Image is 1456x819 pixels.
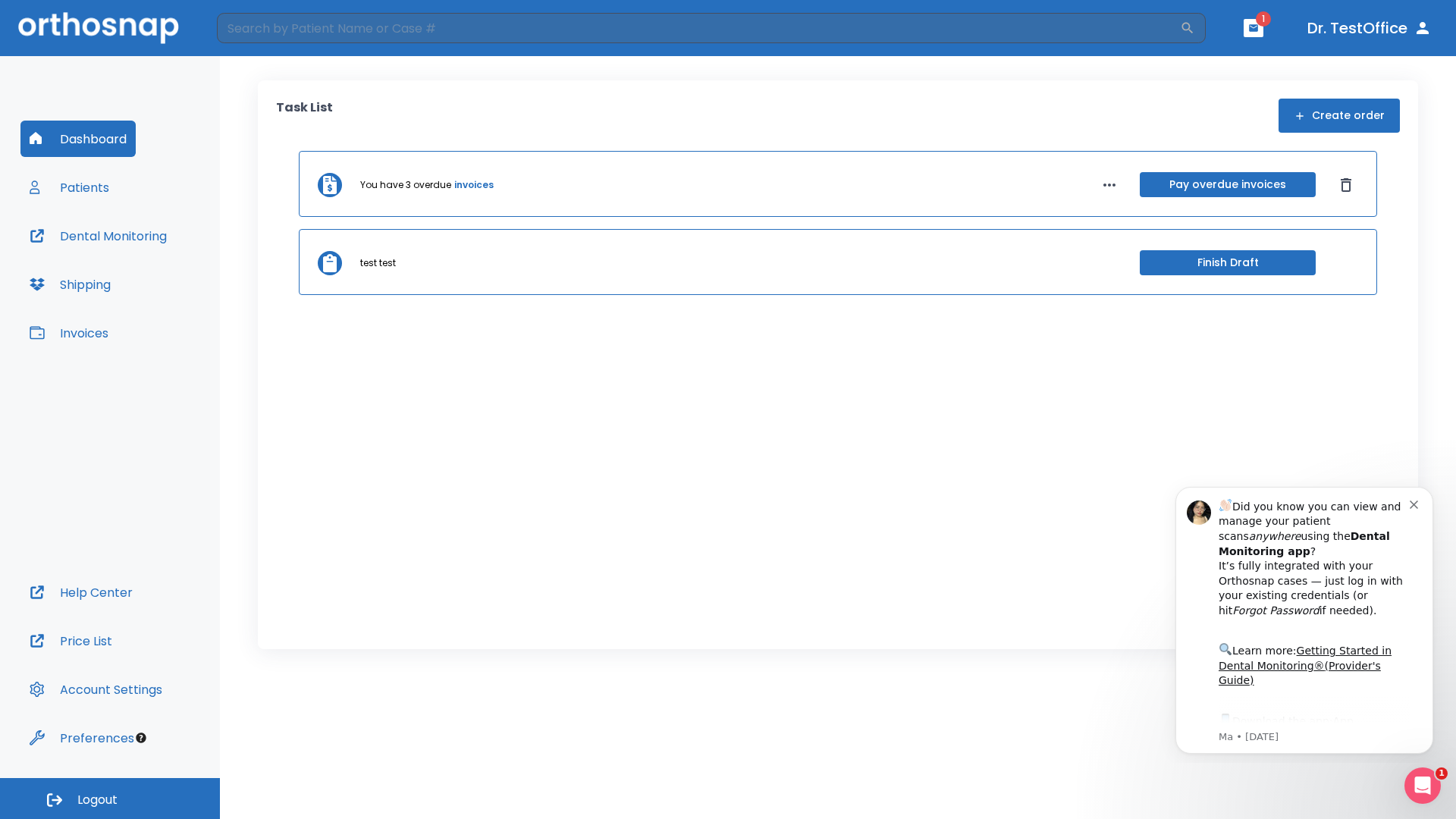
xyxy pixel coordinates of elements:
[66,238,257,315] div: Download the app: | ​ Let us know if you need help getting started!
[1140,172,1316,197] button: Pay overdue invoices
[1334,173,1358,197] button: Dismiss
[1140,250,1316,275] button: Finish Draft
[360,178,451,192] p: You have 3 overdue
[20,169,118,206] button: Patients
[66,242,201,269] a: App Store
[20,623,121,659] button: Price List
[20,720,143,756] button: Preferences
[20,121,136,157] button: Dashboard
[1404,767,1441,804] iframe: Intercom live chat
[1301,14,1438,42] button: Dr. TestOffice
[454,178,494,192] a: invoices
[20,218,176,254] button: Dental Monitoring
[66,257,257,271] p: Message from Ma, sent 5w ago
[1153,473,1456,763] iframe: Intercom notifications message
[1256,11,1271,27] span: 1
[257,24,269,36] button: Dismiss notification
[20,315,118,351] button: Invoices
[18,12,179,43] img: Orthosnap
[20,574,142,610] button: Help Center
[276,99,333,133] p: Task List
[77,792,118,808] span: Logout
[1279,99,1400,133] button: Create order
[134,731,148,745] div: Tooltip anchor
[360,256,396,270] p: test test
[20,266,120,303] button: Shipping
[217,13,1180,43] input: Search by Patient Name or Case #
[1436,767,1448,780] span: 1
[20,671,171,708] button: Account Settings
